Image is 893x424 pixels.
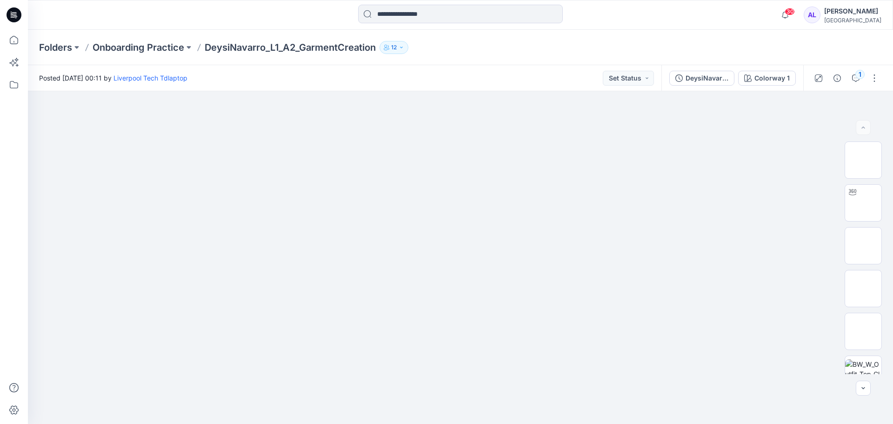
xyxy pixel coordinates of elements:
[830,71,845,86] button: Details
[391,42,397,53] p: 12
[754,73,790,83] div: Colorway 1
[804,7,820,23] div: AL
[113,74,187,82] a: Liverpool Tech Tdlaptop
[39,73,187,83] span: Posted [DATE] 00:11 by
[380,41,408,54] button: 12
[824,17,881,24] div: [GEOGRAPHIC_DATA]
[845,316,881,346] img: BW_W_Outfit_Left NRM
[205,41,376,54] p: DeysiNavarro_L1_A2_GarmentCreation
[848,71,863,86] button: 1
[845,231,881,260] img: BW_W_Outfit_Front NRM
[39,41,72,54] a: Folders
[738,71,796,86] button: Colorway 1
[845,188,881,217] img: BW_W_Outfit_Turntable NRM
[855,70,865,79] div: 1
[669,71,734,86] button: DeysiNavarro_L1_A2_GarmentCreation
[824,6,881,17] div: [PERSON_NAME]
[845,359,881,389] img: BW_W_Outfit_Top_CloseUp NRM
[93,41,184,54] a: Onboarding Practice
[845,145,881,175] img: BW_W_Outfit_Colorway NRM
[686,73,728,83] div: DeysiNavarro_L1_A2_GarmentCreation
[785,8,795,15] span: 30
[845,274,881,303] img: BW_W_Outfit_Back NRM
